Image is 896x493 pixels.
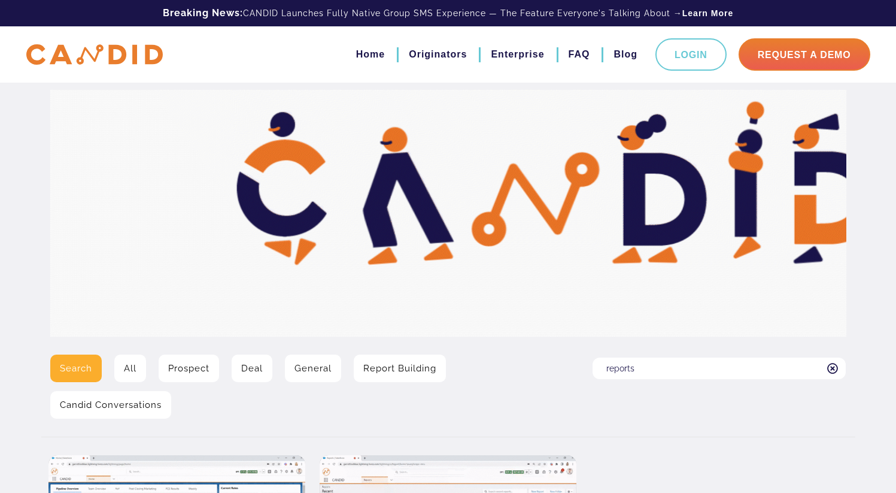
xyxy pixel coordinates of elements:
[613,44,637,65] a: Blog
[739,38,870,71] a: Request A Demo
[285,355,341,382] a: General
[409,44,467,65] a: Originators
[50,90,846,337] img: Video Library Hero
[26,44,163,65] img: CANDID APP
[354,355,446,382] a: Report Building
[114,355,146,382] a: All
[159,355,219,382] a: Prospect
[682,7,733,19] a: Learn More
[569,44,590,65] a: FAQ
[232,355,272,382] a: Deal
[491,44,544,65] a: Enterprise
[655,38,727,71] a: Login
[50,391,171,419] a: Candid Conversations
[163,7,243,19] b: Breaking News:
[356,44,385,65] a: Home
